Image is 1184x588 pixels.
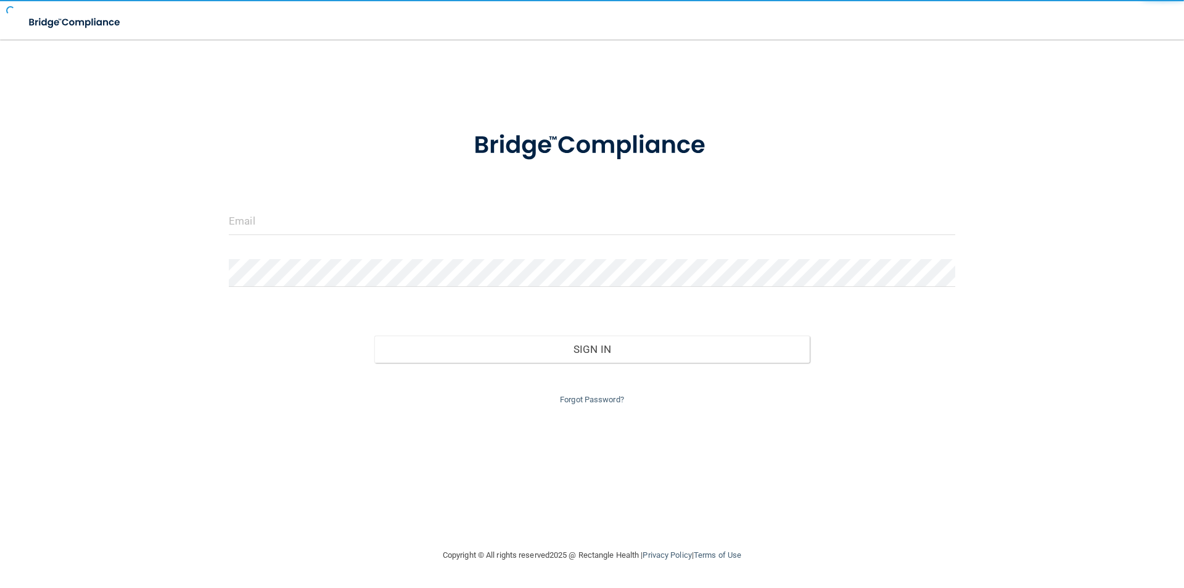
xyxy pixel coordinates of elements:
input: Email [229,207,955,235]
button: Sign In [374,336,810,363]
a: Terms of Use [694,550,741,560]
div: Copyright © All rights reserved 2025 @ Rectangle Health | | [367,536,817,575]
a: Forgot Password? [560,395,624,404]
img: bridge_compliance_login_screen.278c3ca4.svg [18,10,132,35]
img: bridge_compliance_login_screen.278c3ca4.svg [448,114,736,178]
a: Privacy Policy [643,550,691,560]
